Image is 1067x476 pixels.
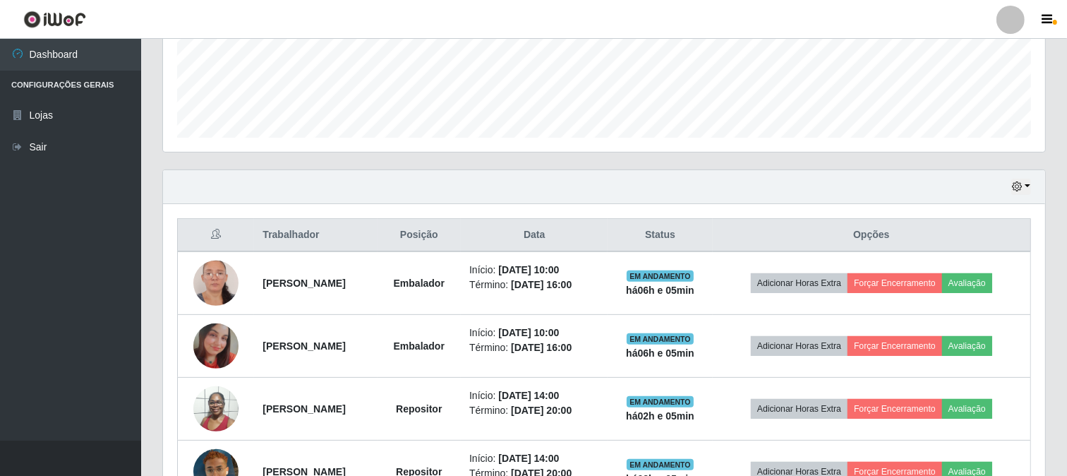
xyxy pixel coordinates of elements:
[394,340,445,352] strong: Embalador
[608,219,712,252] th: Status
[751,273,848,293] button: Adicionar Horas Extra
[848,273,942,293] button: Forçar Encerramento
[751,336,848,356] button: Adicionar Horas Extra
[263,278,345,289] strong: [PERSON_NAME]
[193,379,239,439] img: 1747866789460.jpeg
[626,410,694,422] strong: há 02 h e 05 min
[23,11,86,28] img: CoreUI Logo
[627,270,694,282] span: EM ANDAMENTO
[848,399,942,419] button: Forçar Encerramento
[751,399,848,419] button: Adicionar Horas Extra
[378,219,462,252] th: Posição
[498,453,559,464] time: [DATE] 14:00
[627,459,694,470] span: EM ANDAMENTO
[254,219,377,252] th: Trabalhador
[942,273,992,293] button: Avaliação
[498,390,559,401] time: [DATE] 14:00
[469,326,599,340] li: Início:
[193,234,239,333] img: 1715090170415.jpeg
[263,340,345,352] strong: [PERSON_NAME]
[394,278,445,289] strong: Embalador
[396,403,442,415] strong: Repositor
[942,399,992,419] button: Avaliação
[469,263,599,278] li: Início:
[511,279,572,290] time: [DATE] 16:00
[469,388,599,403] li: Início:
[469,278,599,292] li: Término:
[626,347,694,359] strong: há 06 h e 05 min
[461,219,608,252] th: Data
[511,342,572,353] time: [DATE] 16:00
[263,403,345,415] strong: [PERSON_NAME]
[498,327,559,338] time: [DATE] 10:00
[627,333,694,345] span: EM ANDAMENTO
[511,405,572,416] time: [DATE] 20:00
[942,336,992,356] button: Avaliação
[713,219,1031,252] th: Opções
[469,451,599,466] li: Início:
[627,396,694,407] span: EM ANDAMENTO
[469,403,599,418] li: Término:
[498,264,559,275] time: [DATE] 10:00
[626,285,694,296] strong: há 06 h e 05 min
[469,340,599,355] li: Término:
[193,323,239,369] img: 1749572349295.jpeg
[848,336,942,356] button: Forçar Encerramento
